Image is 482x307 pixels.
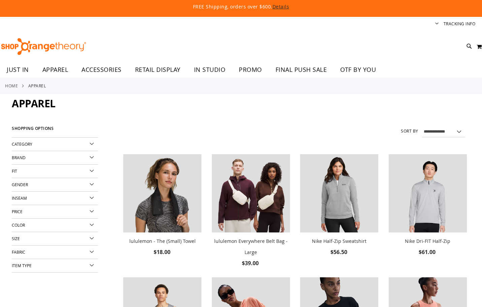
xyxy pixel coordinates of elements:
[208,151,293,285] div: product
[36,62,75,77] a: APPAREL
[5,83,18,89] a: Home
[12,138,98,151] div: Category
[82,62,122,77] span: ACCESSORIES
[12,182,28,187] span: Gender
[272,3,289,10] a: Details
[297,151,382,274] div: product
[129,238,196,244] a: lululemon - The (Small) Towel
[128,62,187,78] a: RETAIL DISPLAY
[242,259,260,267] span: $39.00
[276,62,327,77] span: FINAL PUSH SALE
[12,205,98,219] div: Price
[300,154,378,232] img: Nike Half-Zip Sweatshirt
[300,154,378,234] a: Nike Half-Zip Sweatshirt
[389,154,467,234] a: Nike Dri-FIT Half-Zip
[39,3,443,10] p: FREE Shipping, orders over $600.
[12,219,98,232] div: Color
[42,62,68,77] span: APPAREL
[214,238,288,255] a: lululemon Everywhere Belt Bag - Large
[330,248,348,256] span: $56.50
[135,62,181,77] span: RETAIL DISPLAY
[123,154,201,232] img: lululemon - The (Small) Towel
[7,62,29,77] span: JUST IN
[12,141,32,147] span: Category
[405,238,450,244] a: Nike Dri-FIT Half-Zip
[12,123,98,138] strong: Shopping Options
[12,155,26,160] span: Brand
[120,151,205,274] div: product
[154,248,171,256] span: $18.00
[212,154,290,234] a: lululemon Everywhere Belt Bag - Large
[12,165,98,178] div: Fit
[333,62,383,78] a: OTF BY YOU
[212,154,290,232] img: lululemon Everywhere Belt Bag - Large
[123,154,201,234] a: lululemon - The (Small) Towel
[239,62,262,77] span: PROMO
[12,259,98,273] div: Item Type
[340,62,376,77] span: OTF BY YOU
[12,178,98,192] div: Gender
[75,62,128,78] a: ACCESSORIES
[28,83,46,89] strong: APPAREL
[12,246,98,259] div: Fabric
[194,62,226,77] span: IN STUDIO
[12,192,98,205] div: Inseam
[12,249,25,255] span: Fabric
[389,154,467,232] img: Nike Dri-FIT Half-Zip
[269,62,334,78] a: FINAL PUSH SALE
[12,151,98,165] div: Brand
[187,62,232,78] a: IN STUDIO
[385,151,470,274] div: product
[401,128,418,134] label: Sort By
[419,248,437,256] span: $61.00
[12,222,25,228] span: Color
[12,236,20,241] span: Size
[435,21,439,27] button: Account menu
[12,195,27,201] span: Inseam
[444,21,476,27] a: Tracking Info
[12,232,98,246] div: Size
[12,209,23,214] span: Price
[232,62,269,78] a: PROMO
[12,263,32,268] span: Item Type
[12,96,56,110] span: APPAREL
[12,168,17,174] span: Fit
[312,238,366,244] a: Nike Half-Zip Sweatshirt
